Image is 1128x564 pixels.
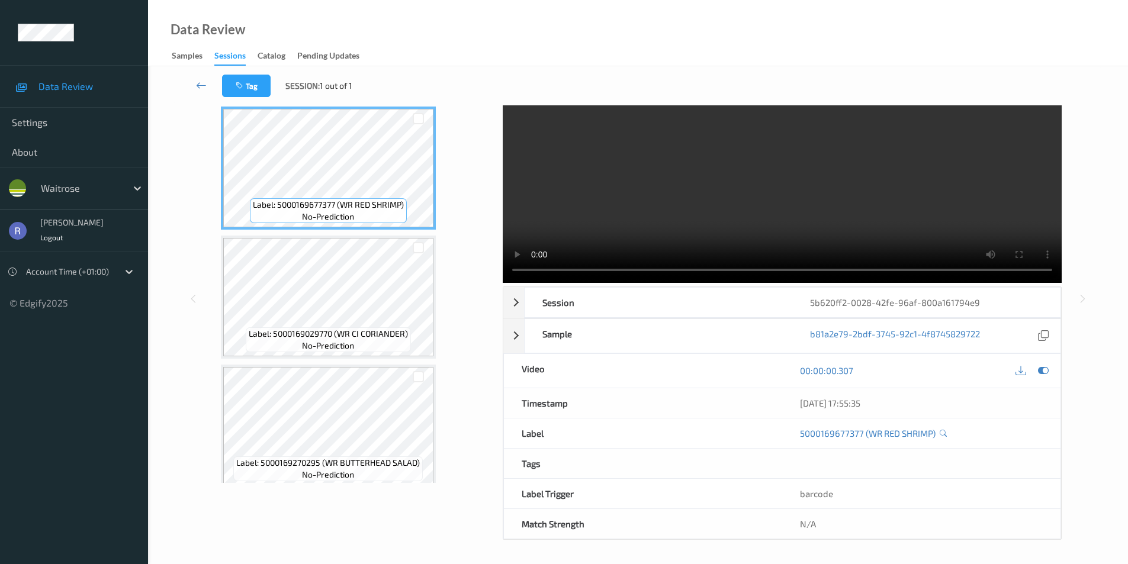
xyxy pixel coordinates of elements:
div: Session5b620ff2-0028-42fe-96af-800a161794e9 [503,287,1061,318]
div: Sessions [214,50,246,66]
a: Catalog [258,48,297,65]
div: Catalog [258,50,285,65]
span: no-prediction [302,469,354,481]
div: Label Trigger [504,479,782,508]
a: 5000169677377 (WR RED SHRIMP) [800,427,936,439]
a: Pending Updates [297,48,371,65]
div: Timestamp [504,388,782,418]
span: Label: 5000169029770 (WR CI CORIANDER) [249,328,408,340]
div: Label [504,418,782,448]
div: N/A [782,509,1060,539]
span: 1 out of 1 [320,80,352,92]
a: Samples [172,48,214,65]
span: Session: [285,80,320,92]
span: no-prediction [302,340,354,352]
div: Video [504,354,782,388]
div: Match Strength [504,509,782,539]
div: Data Review [171,24,245,36]
a: 00:00:00.307 [800,365,853,376]
div: [DATE] 17:55:35 [800,397,1043,409]
div: Pending Updates [297,50,359,65]
button: Tag [222,75,271,97]
div: Sampleb81a2e79-2bdf-3745-92c1-4f8745829722 [503,318,1061,353]
div: Sample [525,319,792,353]
span: Label: 5000169270295 (WR BUTTERHEAD SALAD) [236,457,420,469]
div: Tags [504,449,782,478]
div: barcode [782,479,1060,508]
div: 5b620ff2-0028-42fe-96af-800a161794e9 [792,288,1060,317]
a: Sessions [214,48,258,66]
div: Samples [172,50,203,65]
div: Session [525,288,792,317]
span: Label: 5000169677377 (WR RED SHRIMP) [253,199,404,211]
a: b81a2e79-2bdf-3745-92c1-4f8745829722 [810,328,980,344]
span: no-prediction [302,211,354,223]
